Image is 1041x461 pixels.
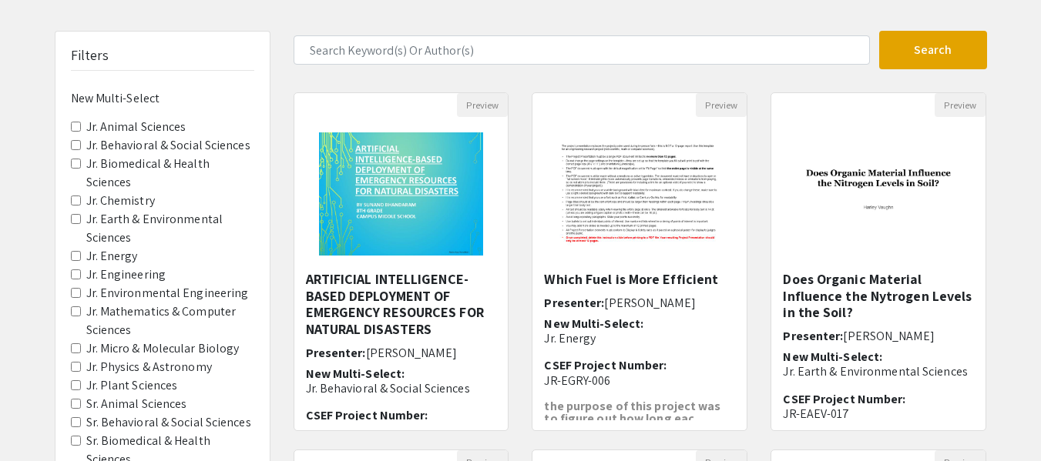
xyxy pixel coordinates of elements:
div: Open Presentation <p>Does Organic Material Influence the Nytrogen Levels in the Soil?</p> [771,92,986,431]
label: Jr. Micro & Molecular Biology [86,339,240,358]
button: Search [879,31,987,69]
label: Jr. Physics & Astronomy [86,358,212,376]
label: Sr. Behavioral & Social Sciences [86,413,251,432]
label: Jr. Mathematics & Computer Sciences [86,302,254,339]
label: Jr. Biomedical & Health Sciences [86,155,254,192]
p: JR-EAEV-017 [783,406,974,421]
button: Preview [935,93,986,117]
span: [PERSON_NAME] [843,328,934,344]
span: New Multi-Select: [783,349,882,365]
p: Jr. Energy [544,331,735,346]
p: Jr. Earth & Environmental Sciences [783,364,974,379]
div: Open Presentation <p>Which Fuel is More Efficient</p> [532,92,747,431]
h5: Does Organic Material Influence the Nytrogen Levels in the Soil? [783,271,974,321]
label: Jr. Chemistry [86,192,155,210]
h5: Which Fuel is More Efficient [544,271,735,288]
p: JR-EGRY-006 [544,373,735,388]
label: Jr. Behavioral & Social Sciences [86,136,250,155]
span: [PERSON_NAME] [366,345,457,361]
button: Preview [696,93,747,117]
p: Jr. Behavioral & Social Sciences [306,381,497,396]
img: <p>ARTIFICIAL INTELLIGENCE-BASED DEPLOYMENT OF EMERGENCY RESOURCES FOR NATURAL DISASTERS</p><p><b... [304,117,499,271]
h6: Presenter: [306,346,497,360]
div: Open Presentation <p>ARTIFICIAL INTELLIGENCE-BASED DEPLOYMENT OF EMERGENCY RESOURCES FOR NATURAL ... [294,92,509,431]
h5: Filters [71,47,109,64]
span: [PERSON_NAME] [604,295,695,311]
h6: New Multi-Select [71,91,254,105]
img: <p>Does Organic Material Influence the Nytrogen Levels in the Soil?</p> [771,127,986,261]
span: New Multi-Select: [306,366,405,382]
img: <p>Which Fuel is More Efficient</p> [532,127,747,261]
label: Jr. Animal Sciences [86,118,186,136]
span: CSEF Project Number: [544,357,667,373]
h5: ARTIFICIAL INTELLIGENCE-BASED DEPLOYMENT OF EMERGENCY RESOURCES FOR NATURAL DISASTERS [306,271,497,337]
h6: Presenter: [783,329,974,343]
span: CSEF Project Number: [783,391,905,407]
input: Search Keyword(s) Or Author(s) [294,35,870,65]
label: Jr. Earth & Environmental Sciences [86,210,254,247]
h6: Presenter: [544,296,735,310]
label: Sr. Animal Sciences [86,395,187,413]
span: CSEF Project Number: [306,407,428,423]
label: Jr. Environmental Engineering [86,284,249,302]
label: Jr. Energy [86,247,138,266]
span: New Multi-Select: [544,316,643,332]
label: Jr. Plant Sciences [86,376,178,395]
strong: the purpose of this project was to figure out how long eac... [544,398,720,426]
label: Jr. Engineering [86,266,166,284]
iframe: Chat [12,392,65,449]
button: Preview [457,93,508,117]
